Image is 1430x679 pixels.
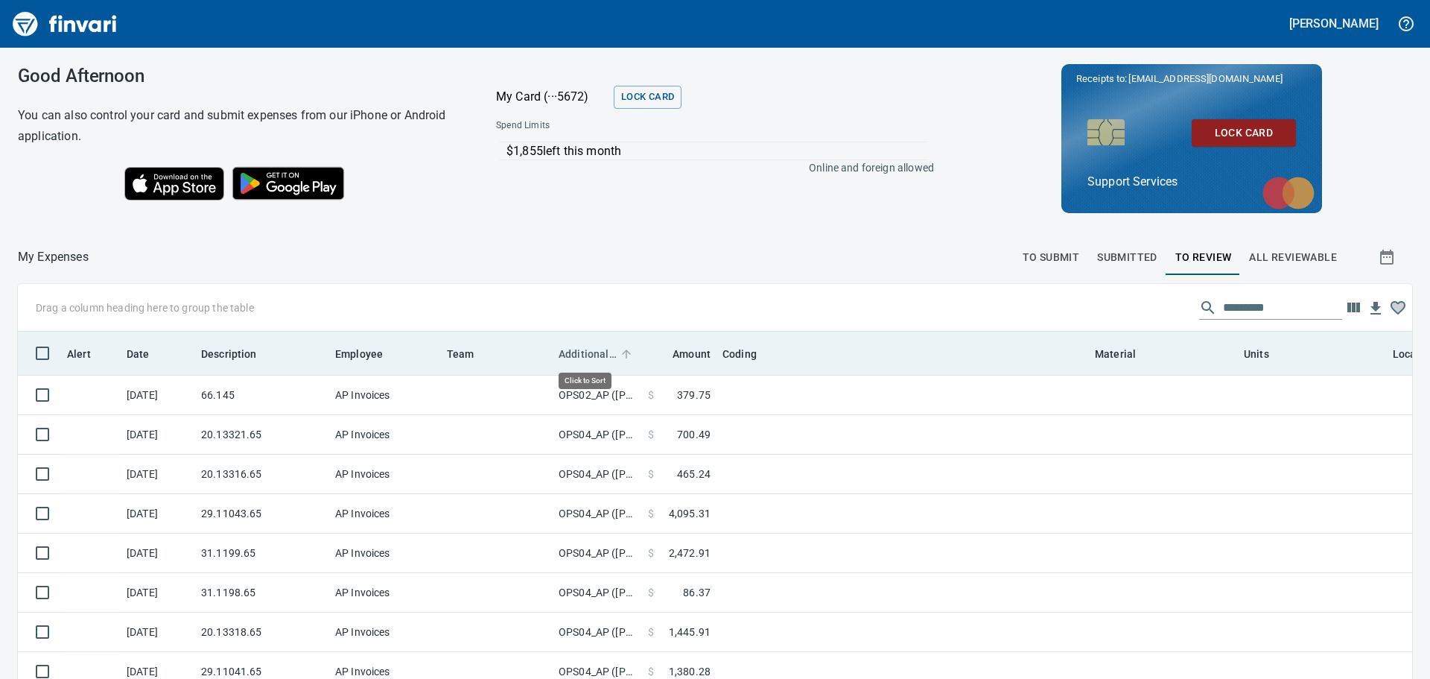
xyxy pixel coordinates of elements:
span: $ [648,585,654,600]
span: Alert [67,345,91,363]
td: [DATE] [121,573,195,613]
span: Team [447,345,494,363]
span: To Review [1175,248,1232,267]
img: mastercard.svg [1255,169,1322,217]
span: Coding [722,345,757,363]
span: Team [447,345,474,363]
td: [DATE] [121,613,195,652]
td: 20.13316.65 [195,455,329,494]
span: $ [648,664,654,679]
p: Drag a column heading here to group the table [36,300,254,315]
td: AP Invoices [329,415,441,455]
span: 1,380.28 [669,664,711,679]
span: $ [648,427,654,442]
button: Download table [1364,297,1387,320]
button: Show transactions within a particular date range [1364,239,1412,275]
p: $1,855 left this month [506,142,927,160]
span: Amount [673,345,711,363]
p: Online and foreign allowed [484,160,934,175]
td: AP Invoices [329,573,441,613]
span: 1,445.91 [669,625,711,639]
span: $ [648,625,654,639]
span: All Reviewable [1249,248,1337,267]
p: Support Services [1087,173,1296,191]
td: AP Invoices [329,534,441,573]
h6: You can also control your card and submit expenses from our iPhone or Android application. [18,105,459,147]
td: AP Invoices [329,613,441,652]
span: 86.37 [683,585,711,600]
button: Lock Card [1192,119,1296,147]
span: 4,095.31 [669,506,711,521]
span: $ [648,546,654,560]
td: [DATE] [121,455,195,494]
td: 29.11043.65 [195,494,329,534]
td: AP Invoices [329,376,441,415]
td: [DATE] [121,415,195,455]
span: Material [1095,345,1155,363]
span: Units [1244,345,1269,363]
td: OPS04_AP ([PERSON_NAME], [PERSON_NAME], [PERSON_NAME], [PERSON_NAME], [PERSON_NAME]) [553,573,642,613]
span: Lock Card [1204,124,1284,142]
span: To Submit [1023,248,1080,267]
img: Finvari [9,6,121,42]
span: $ [648,388,654,402]
span: Employee [335,345,383,363]
td: AP Invoices [329,494,441,534]
td: OPS02_AP ([PERSON_NAME], [PERSON_NAME], [PERSON_NAME], [PERSON_NAME]) [553,376,642,415]
td: [DATE] [121,494,195,534]
span: [EMAIL_ADDRESS][DOMAIN_NAME] [1127,72,1283,86]
span: Date [127,345,169,363]
span: Coding [722,345,776,363]
span: Additional Reviewer [559,345,617,363]
p: My Card (···5672) [496,88,608,106]
span: Description [201,345,276,363]
span: Material [1095,345,1136,363]
button: [PERSON_NAME] [1286,12,1382,35]
td: OPS04_AP ([PERSON_NAME], [PERSON_NAME], [PERSON_NAME], [PERSON_NAME], [PERSON_NAME]) [553,415,642,455]
span: 2,472.91 [669,546,711,560]
p: My Expenses [18,248,89,266]
span: Submitted [1097,248,1157,267]
h5: [PERSON_NAME] [1289,16,1379,31]
span: Additional Reviewer [559,345,636,363]
span: Description [201,345,257,363]
span: 700.49 [677,427,711,442]
img: Get it on Google Play [224,159,352,208]
span: Employee [335,345,402,363]
td: OPS04_AP ([PERSON_NAME], [PERSON_NAME], [PERSON_NAME], [PERSON_NAME], [PERSON_NAME]) [553,494,642,534]
td: AP Invoices [329,455,441,494]
span: 379.75 [677,388,711,402]
button: Lock Card [614,86,681,109]
td: 66.145 [195,376,329,415]
span: Units [1244,345,1288,363]
td: OPS04_AP ([PERSON_NAME], [PERSON_NAME], [PERSON_NAME], [PERSON_NAME], [PERSON_NAME]) [553,534,642,573]
img: Download on the App Store [124,167,224,200]
p: Receipts to: [1076,72,1307,86]
nav: breadcrumb [18,248,89,266]
span: Alert [67,345,110,363]
span: Date [127,345,150,363]
td: OPS04_AP ([PERSON_NAME], [PERSON_NAME], [PERSON_NAME], [PERSON_NAME], [PERSON_NAME]) [553,613,642,652]
td: 20.13321.65 [195,415,329,455]
span: $ [648,467,654,481]
td: 31.1198.65 [195,573,329,613]
span: 465.24 [677,467,711,481]
td: 31.1199.65 [195,534,329,573]
span: Lock Card [621,89,674,106]
td: [DATE] [121,534,195,573]
td: OPS04_AP ([PERSON_NAME], [PERSON_NAME], [PERSON_NAME], [PERSON_NAME], [PERSON_NAME]) [553,455,642,494]
button: Choose columns to display [1342,297,1364,319]
span: Spend Limits [496,119,740,133]
span: $ [648,506,654,521]
td: 20.13318.65 [195,613,329,652]
button: Column choices favorited. Click to reset to default [1387,297,1409,319]
td: [DATE] [121,376,195,415]
h3: Good Afternoon [18,66,459,86]
span: Amount [653,345,711,363]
